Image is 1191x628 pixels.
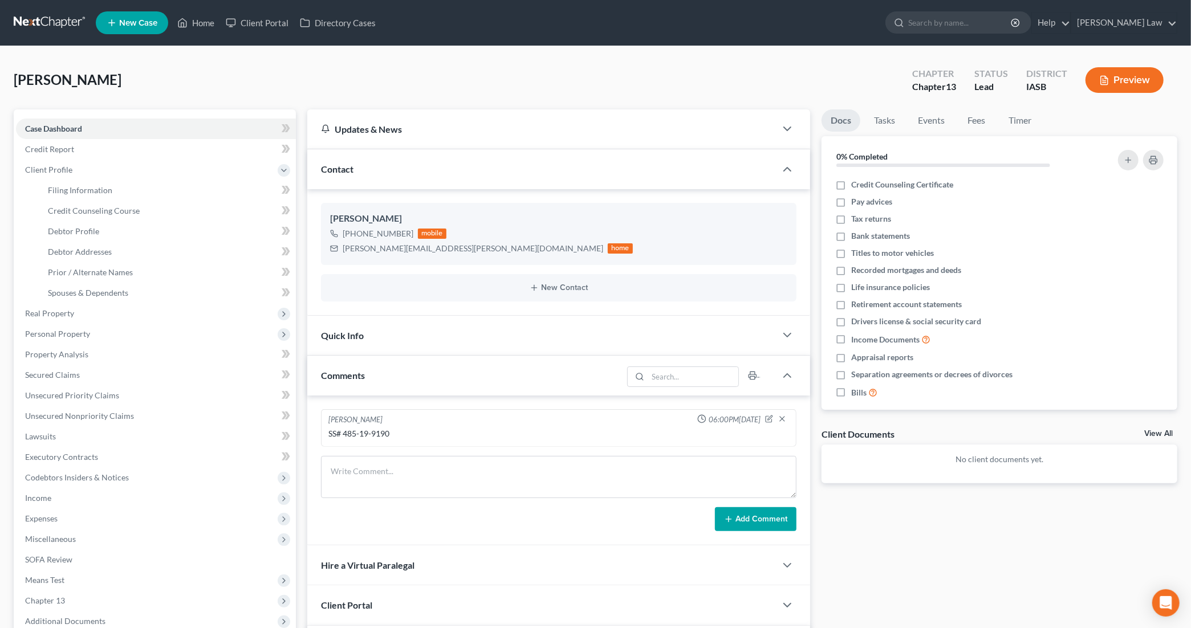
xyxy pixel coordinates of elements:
span: Executory Contracts [25,452,98,462]
a: Directory Cases [294,13,381,33]
span: Appraisal reports [851,352,913,363]
span: Unsecured Priority Claims [25,390,119,400]
a: Lawsuits [16,426,296,447]
span: [PERSON_NAME] [14,71,121,88]
input: Search by name... [908,12,1013,33]
a: Docs [822,109,860,132]
span: Credit Counseling Course [48,206,140,215]
span: Chapter 13 [25,596,65,605]
a: SOFA Review [16,549,296,570]
span: Debtor Addresses [48,247,112,256]
span: Means Test [25,575,64,585]
span: Spouses & Dependents [48,288,128,297]
a: Help [1032,13,1070,33]
a: Credit Counseling Course [39,201,296,221]
div: [PERSON_NAME] [330,212,787,226]
a: [PERSON_NAME] Law [1071,13,1177,33]
div: Chapter [912,80,956,93]
div: IASB [1026,80,1067,93]
a: Property Analysis [16,344,296,365]
a: Fees [958,109,995,132]
span: Bank statements [851,230,910,242]
span: Case Dashboard [25,124,82,133]
span: Client Profile [25,165,72,174]
span: Unsecured Nonpriority Claims [25,411,134,421]
span: Bills [851,387,867,398]
button: Preview [1086,67,1164,93]
a: Events [909,109,954,132]
a: Debtor Addresses [39,242,296,262]
span: Income [25,493,51,503]
span: Income Documents [851,334,920,345]
span: Lawsuits [25,431,56,441]
a: Spouses & Dependents [39,283,296,303]
div: Open Intercom Messenger [1152,589,1180,617]
div: [PERSON_NAME] [328,414,383,426]
span: 06:00PM[DATE] [709,414,761,425]
a: Timer [999,109,1040,132]
span: Tax returns [851,213,891,225]
div: District [1026,67,1067,80]
div: [PHONE_NUMBER] [343,228,413,239]
div: Lead [974,80,1008,93]
a: Debtor Profile [39,221,296,242]
span: Expenses [25,513,58,523]
span: Additional Documents [25,616,105,626]
div: home [608,243,633,254]
span: Secured Claims [25,370,80,380]
a: Tasks [865,109,904,132]
span: Separation agreements or decrees of divorces [851,369,1013,380]
a: Client Portal [220,13,294,33]
div: mobile [418,229,446,239]
div: Client Documents [822,428,895,440]
span: Codebtors Insiders & Notices [25,472,129,482]
button: New Contact [330,283,787,292]
button: Add Comment [715,507,796,531]
a: Filing Information [39,180,296,201]
div: [PERSON_NAME][EMAIL_ADDRESS][PERSON_NAME][DOMAIN_NAME] [343,243,603,254]
span: Real Property [25,308,74,318]
a: Secured Claims [16,365,296,385]
span: Hire a Virtual Paralegal [321,560,414,570]
span: New Case [119,19,157,27]
a: Home [172,13,220,33]
div: Chapter [912,67,956,80]
span: Property Analysis [25,349,88,359]
a: Unsecured Priority Claims [16,385,296,406]
div: SS# 485-19-9190 [328,428,789,439]
div: Updates & News [321,123,762,135]
span: Titles to motor vehicles [851,247,934,259]
div: Status [974,67,1008,80]
span: SOFA Review [25,554,72,564]
strong: 0% Completed [836,152,888,161]
span: Credit Report [25,144,74,154]
span: Pay advices [851,196,892,207]
span: Retirement account statements [851,299,962,310]
span: Comments [321,370,365,381]
span: Personal Property [25,329,90,339]
a: View All [1144,430,1173,438]
span: Miscellaneous [25,534,76,544]
span: Prior / Alternate Names [48,267,133,277]
a: Prior / Alternate Names [39,262,296,283]
span: Filing Information [48,185,112,195]
span: 13 [946,81,956,92]
a: Case Dashboard [16,119,296,139]
span: Contact [321,164,353,174]
input: Search... [648,367,738,386]
span: Debtor Profile [48,226,99,236]
a: Unsecured Nonpriority Claims [16,406,296,426]
p: No client documents yet. [831,454,1168,465]
span: Credit Counseling Certificate [851,179,953,190]
a: Executory Contracts [16,447,296,467]
span: Drivers license & social security card [851,316,981,327]
a: Credit Report [16,139,296,160]
span: Client Portal [321,600,372,610]
span: Quick Info [321,330,364,341]
span: Recorded mortgages and deeds [851,264,961,276]
span: Life insurance policies [851,282,930,293]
